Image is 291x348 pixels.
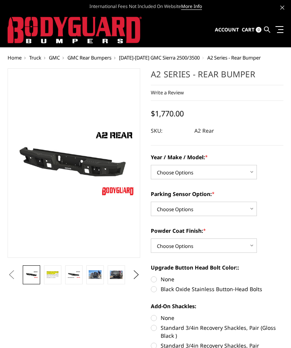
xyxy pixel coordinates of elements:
[215,20,239,40] a: Account
[151,263,283,271] label: Upgrade Button Head Bolt Color::
[242,20,261,40] a: Cart 0
[194,124,214,138] dd: A2 Rear
[151,314,283,322] label: None
[131,269,142,281] button: Next
[151,227,283,235] label: Powder Coat Finish:
[89,270,102,279] img: A2 Series - Rear Bumper
[67,271,80,278] img: A2 Series - Rear Bumper
[46,270,59,279] img: A2 Series - Rear Bumper
[151,324,283,340] label: Standard 3/4in Recovery Shackles, Pair (Gloss Black )
[151,124,189,138] dt: SKU:
[181,3,202,10] a: More Info
[151,68,283,85] h1: A2 Series - Rear Bumper
[207,54,261,61] span: A2 Series - Rear Bumper
[6,269,17,281] button: Previous
[151,89,184,96] a: Write a Review
[256,27,261,33] span: 0
[151,190,283,198] label: Parking Sensor Option:
[67,54,111,61] a: GMC Rear Bumpers
[151,302,283,310] label: Add-On Shackles:
[49,54,60,61] a: GMC
[215,26,239,33] span: Account
[151,108,184,119] span: $1,770.00
[151,285,283,293] label: Black Oxide Stainless Button-Head Bolts
[110,271,123,279] img: A2 Series - Rear Bumper
[151,275,283,283] label: None
[151,153,283,161] label: Year / Make / Model:
[119,54,200,61] a: [DATE]-[DATE] GMC Sierra 2500/3500
[10,127,138,199] img: A2 Series - Rear Bumper
[242,26,255,33] span: Cart
[29,54,41,61] a: Truck
[8,54,22,61] a: Home
[8,68,140,258] a: A2 Series - Rear Bumper
[8,17,142,43] img: BODYGUARD BUMPERS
